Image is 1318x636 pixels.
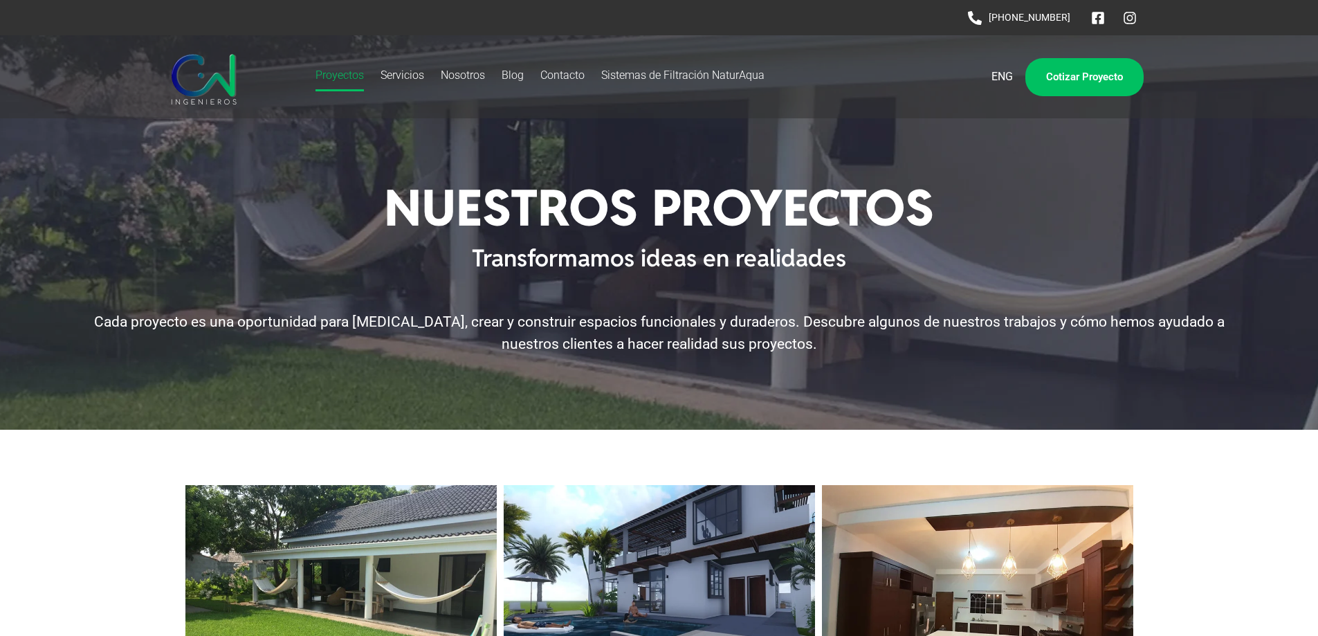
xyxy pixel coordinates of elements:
h2: Nuestros proyectos [69,183,1249,233]
a: Sistemas de Filtración NaturAqua [601,60,765,91]
a: ENG [991,69,1013,85]
h4: Transformamos ideas en realidades [69,246,1249,270]
a: Proyectos [315,60,364,91]
nav: Menu [315,60,948,91]
a: [PHONE_NUMBER] [968,10,1070,25]
p: Cada proyecto es una oportunidad para [MEDICAL_DATA], crear y construir espacios funcionales y du... [69,311,1249,355]
a: Contacto [540,60,585,91]
a: Nosotros [441,60,485,91]
span: [PHONE_NUMBER] [985,10,1070,25]
a: Servicios [381,60,424,91]
a: Cotizar Proyecto [1025,58,1144,96]
a: Blog [502,60,524,91]
span: Cotizar Proyecto [1046,72,1123,82]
